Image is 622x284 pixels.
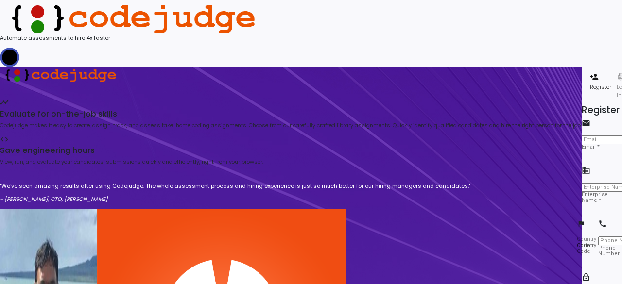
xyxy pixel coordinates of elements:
span: Country Code [577,236,596,248]
mat-icon: flag [577,219,586,229]
h3: Register [582,104,622,116]
mat-icon: business [582,166,590,175]
mat-icon: lock_outline [582,272,590,282]
i: person_add [590,72,599,81]
mat-label: Phone Number [598,245,620,257]
mat-icon: phone [598,219,607,229]
mat-icon: email [582,118,590,128]
mat-label: Country Code [577,242,596,254]
mat-label: Enterprise Name * [582,191,608,203]
a: person_addRegister [587,69,614,94]
mat-label: Email * [582,144,600,150]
